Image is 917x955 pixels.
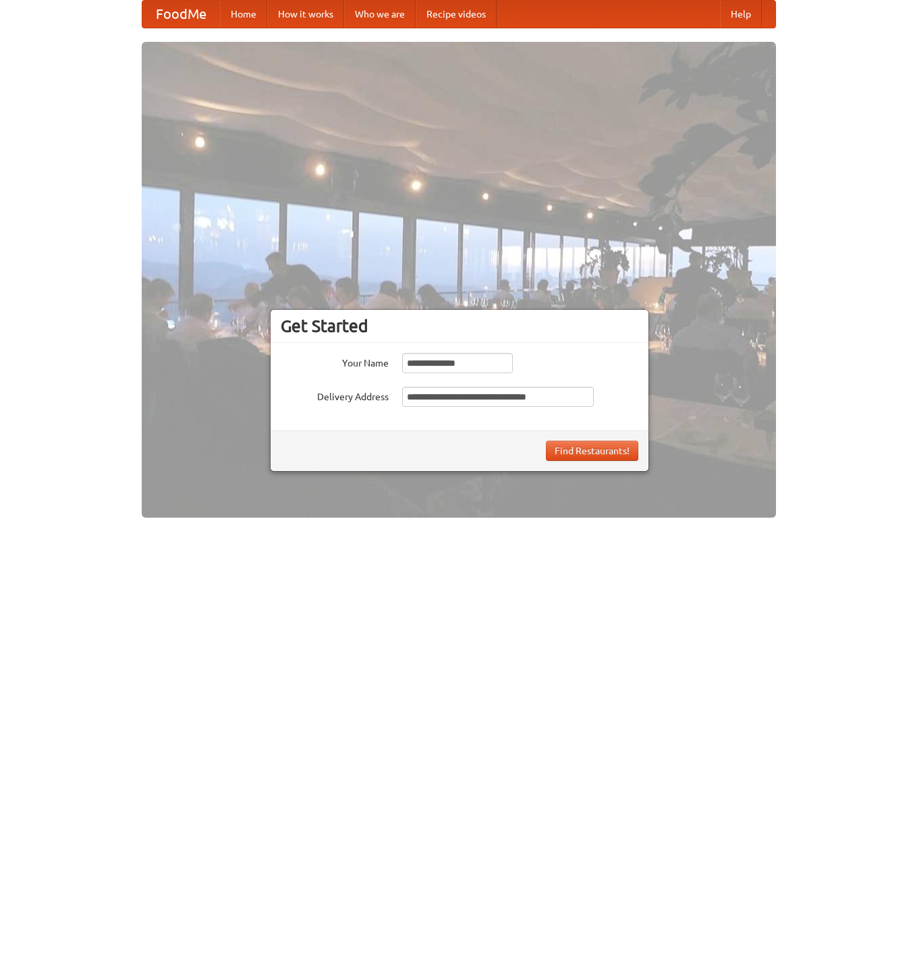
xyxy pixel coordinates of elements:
a: Help [720,1,762,28]
a: FoodMe [142,1,220,28]
a: How it works [267,1,344,28]
label: Your Name [281,353,389,370]
h3: Get Started [281,316,638,336]
label: Delivery Address [281,387,389,404]
a: Who we are [344,1,416,28]
button: Find Restaurants! [546,441,638,461]
a: Home [220,1,267,28]
a: Recipe videos [416,1,497,28]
